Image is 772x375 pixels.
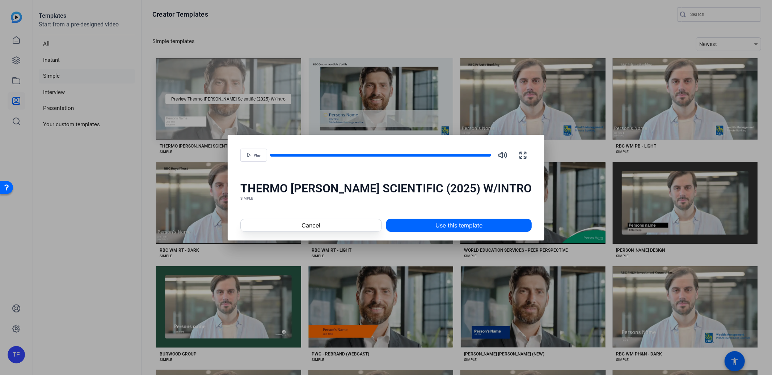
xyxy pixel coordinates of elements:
button: Play [240,149,267,162]
div: SIMPLE [240,196,532,201]
div: THERMO [PERSON_NAME] SCIENTIFIC (2025) W/INTRO [240,181,532,196]
span: Use this template [435,221,482,230]
button: Fullscreen [514,146,532,164]
span: Cancel [301,221,320,230]
button: Use this template [386,219,532,232]
button: Mute [494,146,511,164]
span: Play [254,153,261,158]
button: Cancel [240,219,382,232]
